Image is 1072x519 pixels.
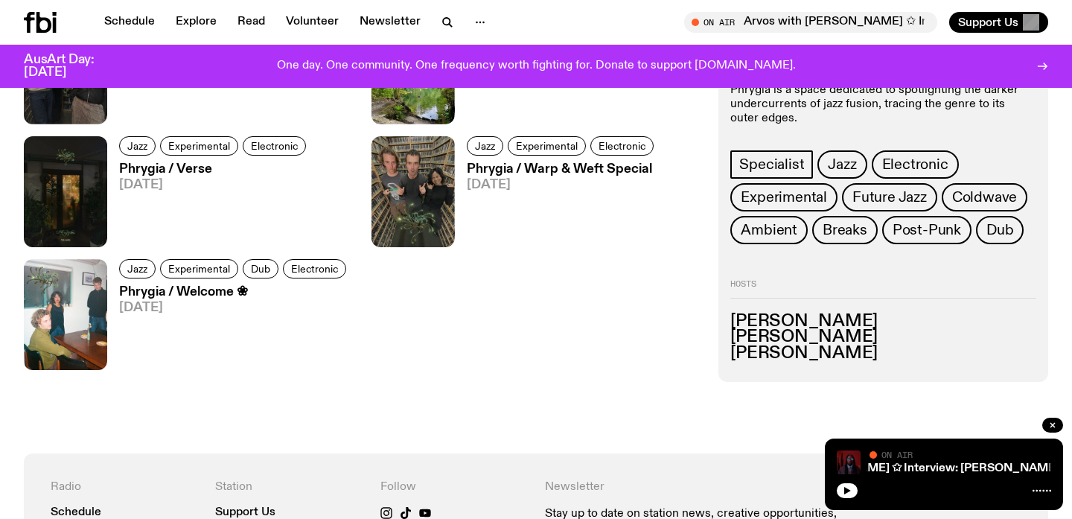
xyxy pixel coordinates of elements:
[51,480,197,494] h4: Radio
[730,183,837,211] a: Experimental
[467,163,658,176] h3: Phrygia / Warp & Weft Special
[168,140,230,151] span: Experimental
[986,222,1013,238] span: Dub
[160,136,238,156] a: Experimental
[467,136,503,156] a: Jazz
[168,263,230,274] span: Experimental
[852,189,927,206] span: Future Jazz
[277,12,348,33] a: Volunteer
[127,140,147,151] span: Jazz
[160,259,238,278] a: Experimental
[251,263,270,274] span: Dub
[730,346,1036,362] h3: [PERSON_NAME]
[215,480,362,494] h4: Station
[741,189,827,206] span: Experimental
[881,450,913,459] span: On Air
[949,12,1048,33] button: Support Us
[545,480,857,494] h4: Newsletter
[291,263,338,274] span: Electronic
[467,179,658,191] span: [DATE]
[730,280,1036,298] h2: Hosts
[516,140,578,151] span: Experimental
[741,222,797,238] span: Ambient
[107,163,310,247] a: Phrygia / Verse[DATE]
[455,163,658,247] a: Phrygia / Warp & Weft Special[DATE]
[590,136,654,156] a: Electronic
[215,507,275,518] a: Support Us
[842,183,937,211] a: Future Jazz
[277,60,796,73] p: One day. One community. One frequency worth fighting for. Donate to support [DOMAIN_NAME].
[739,156,804,173] span: Specialist
[167,12,226,33] a: Explore
[882,216,971,244] a: Post-Punk
[119,286,351,299] h3: Phrygia / Welcome ❀
[283,259,346,278] a: Electronic
[475,140,495,151] span: Jazz
[107,286,351,370] a: Phrygia / Welcome ❀[DATE]
[119,259,156,278] a: Jazz
[127,263,147,274] span: Jazz
[812,216,878,244] a: Breaks
[823,222,867,238] span: Breaks
[351,12,430,33] a: Newsletter
[24,54,119,79] h3: AusArt Day: [DATE]
[95,12,164,33] a: Schedule
[942,183,1027,211] a: Coldwave
[976,216,1024,244] a: Dub
[119,179,310,191] span: [DATE]
[119,163,310,176] h3: Phrygia / Verse
[229,12,274,33] a: Read
[730,313,1036,330] h3: [PERSON_NAME]
[243,136,306,156] a: Electronic
[952,189,1017,206] span: Coldwave
[872,150,959,179] a: Electronic
[684,12,937,33] button: On AirArvos with [PERSON_NAME] ✩ Interview: [PERSON_NAME]
[730,329,1036,346] h3: [PERSON_NAME]
[730,216,808,244] a: Ambient
[730,83,1036,127] p: Phrygia is a space dedicated to spotlighting the darker undercurrents of jazz fusion, tracing the...
[251,140,298,151] span: Electronic
[599,140,645,151] span: Electronic
[731,462,1059,474] a: Arvos with [PERSON_NAME] ✩ Interview: [PERSON_NAME]
[243,259,278,278] a: Dub
[508,136,586,156] a: Experimental
[380,480,527,494] h4: Follow
[51,507,101,518] a: Schedule
[837,450,861,474] img: Man Standing in front of red back drop with sunglasses on
[730,150,813,179] a: Specialist
[958,16,1018,29] span: Support Us
[828,156,856,173] span: Jazz
[817,150,867,179] a: Jazz
[119,136,156,156] a: Jazz
[882,156,948,173] span: Electronic
[119,302,351,314] span: [DATE]
[893,222,961,238] span: Post-Punk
